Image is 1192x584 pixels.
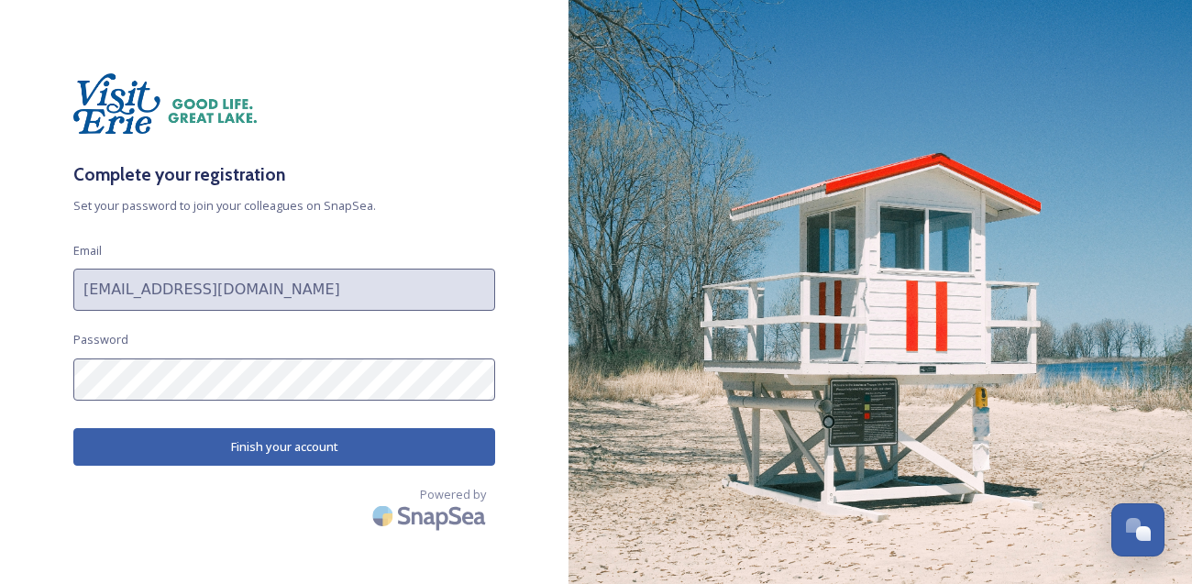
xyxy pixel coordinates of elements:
img: download%20%282%29.png [73,73,257,134]
button: Finish your account [73,428,495,466]
span: Email [73,242,102,259]
span: Powered by [420,486,486,503]
span: Set your password to join your colleagues on SnapSea. [73,197,495,215]
span: Password [73,331,128,348]
button: Open Chat [1111,503,1164,556]
h3: Complete your registration [73,161,495,188]
img: SnapSea Logo [367,494,495,537]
